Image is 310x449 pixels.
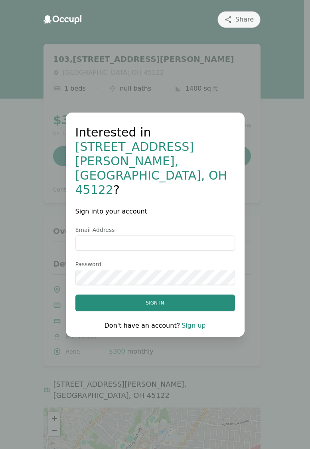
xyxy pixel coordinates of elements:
label: Password [75,260,235,268]
span: [STREET_ADDRESS][PERSON_NAME] , [GEOGRAPHIC_DATA] , OH 45122 [75,140,227,197]
h1: Interested in ? [75,125,235,197]
button: Sign in [75,295,235,311]
h2: Sign into your account [75,207,235,216]
span: Don't have an account? [105,322,180,329]
a: Sign up [182,322,205,329]
label: Email Address [75,226,235,234]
